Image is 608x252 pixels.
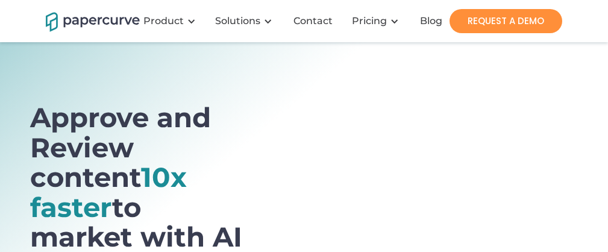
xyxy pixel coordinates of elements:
a: Contact [284,15,345,27]
a: Blog [411,15,454,27]
div: Contact [293,15,333,27]
a: REQUEST A DEMO [450,9,562,33]
span: 10x faster [30,160,187,224]
a: home [46,10,124,31]
div: Solutions [208,3,284,39]
div: Solutions [215,15,260,27]
div: Product [143,15,184,27]
h1: Approve and Review content to market with AI [30,102,243,252]
div: Pricing [345,3,411,39]
a: Pricing [352,15,387,27]
div: Blog [420,15,442,27]
div: Product [136,3,208,39]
